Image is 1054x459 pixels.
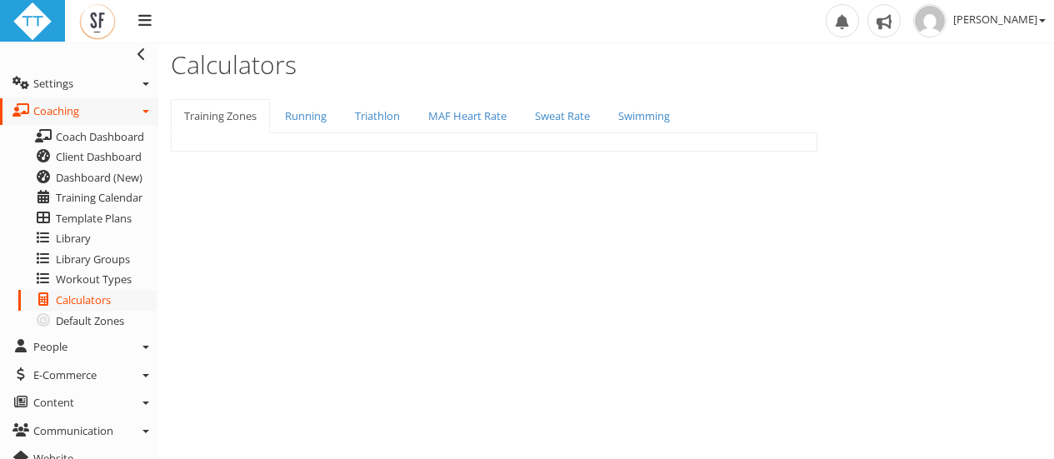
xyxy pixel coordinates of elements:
[77,2,117,42] img: SFLogo.jpg
[56,252,130,267] span: Library Groups
[56,170,142,185] span: Dashboard (New)
[18,290,157,311] a: Calculators
[953,12,1046,27] span: [PERSON_NAME]
[56,292,111,307] span: Calculators
[56,129,144,144] span: Coach Dashboard
[18,127,157,147] a: Coach Dashboard
[605,99,683,133] a: Swimming
[171,99,270,133] a: Training Zones
[56,272,132,287] span: Workout Types
[33,339,67,354] span: People
[33,423,113,438] span: Communication
[913,4,947,37] img: 3caf5e4f6b1e625df2b1436d7d123fd8
[18,187,157,208] a: Training Calendar
[18,147,157,167] a: Client Dashboard
[18,228,157,249] a: Library
[33,76,73,91] span: Settings
[56,231,91,246] span: Library
[56,149,142,164] span: Client Dashboard
[171,51,600,78] h3: Calculators
[33,367,97,382] span: E-Commerce
[56,313,124,328] span: Default Zones
[18,311,157,332] a: Default Zones
[272,99,340,133] a: Running
[18,167,157,188] a: Dashboard (New)
[415,99,520,133] a: MAF Heart Rate
[522,99,603,133] a: Sweat Rate
[342,99,413,133] a: Triathlon
[18,269,157,290] a: Workout Types
[18,208,157,229] a: Template Plans
[56,190,142,205] span: Training Calendar
[33,103,79,118] span: Coaching
[12,2,52,42] img: ttbadgewhite_48x48.png
[33,395,74,410] span: Content
[18,249,157,270] a: Library Groups
[56,211,132,226] span: Template Plans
